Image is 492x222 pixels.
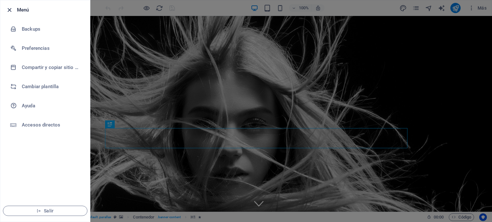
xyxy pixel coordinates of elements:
button: Salir [3,206,87,216]
h6: Cambiar plantilla [22,83,81,90]
h6: Compartir y copiar sitio web [22,64,81,71]
h6: Preferencias [22,44,81,52]
h6: Backups [22,25,81,33]
h6: Accesos directos [22,121,81,129]
span: Salir [8,208,82,213]
h6: Ayuda [22,102,81,110]
h6: Menú [17,6,85,14]
a: Ayuda [0,96,90,115]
